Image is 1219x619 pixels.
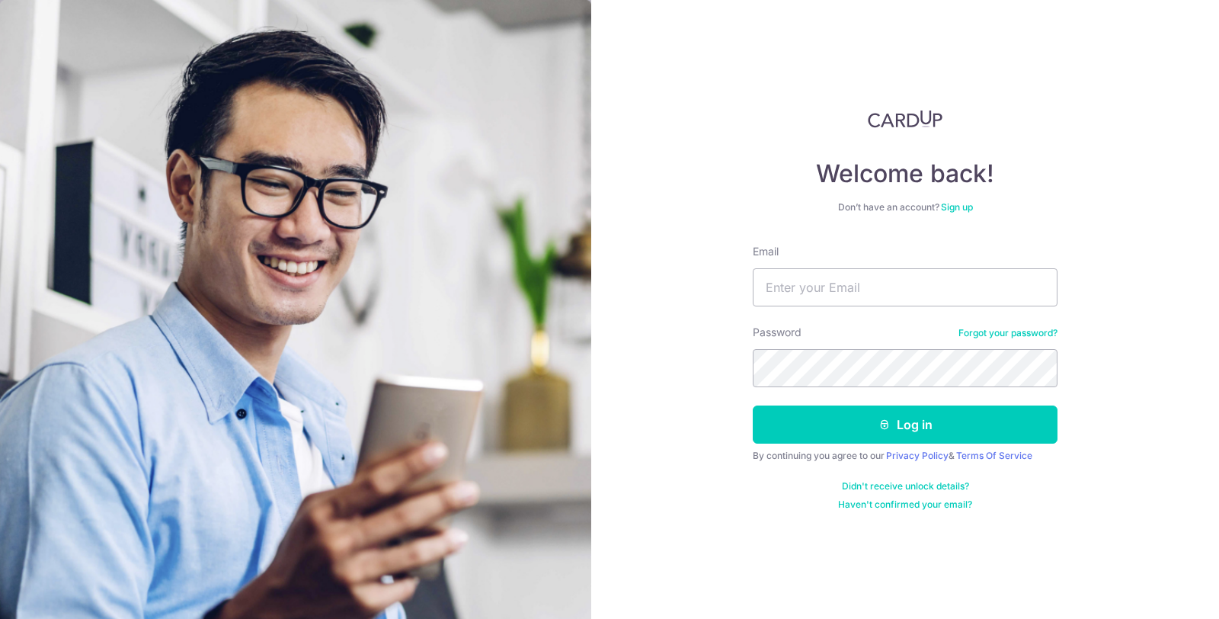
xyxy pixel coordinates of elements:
[941,201,973,213] a: Sign up
[753,244,779,259] label: Email
[753,159,1057,189] h4: Welcome back!
[753,406,1057,444] button: Log in
[956,450,1032,461] a: Terms Of Service
[842,480,969,492] a: Didn't receive unlock details?
[753,201,1057,213] div: Don’t have an account?
[886,450,949,461] a: Privacy Policy
[753,268,1057,306] input: Enter your Email
[753,325,801,340] label: Password
[868,110,942,128] img: CardUp Logo
[753,450,1057,462] div: By continuing you agree to our &
[958,327,1057,339] a: Forgot your password?
[838,499,972,511] a: Haven't confirmed your email?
